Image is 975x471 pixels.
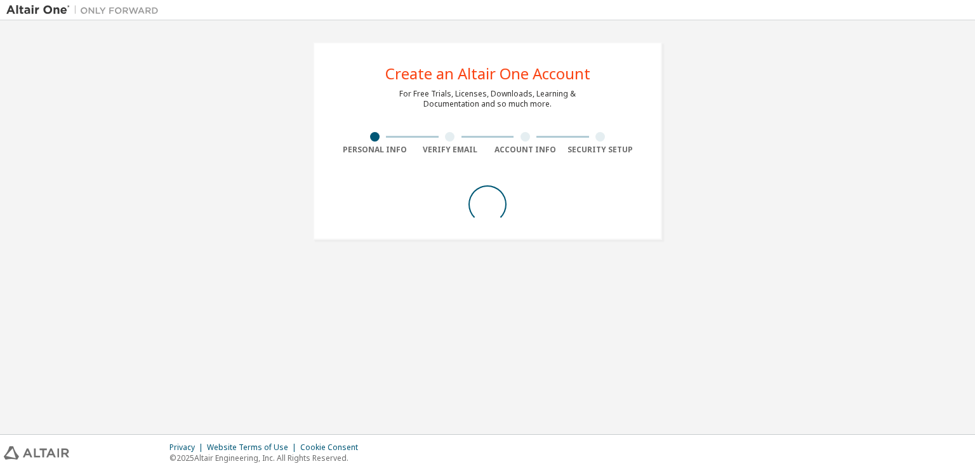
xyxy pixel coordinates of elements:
[385,66,590,81] div: Create an Altair One Account
[399,89,576,109] div: For Free Trials, Licenses, Downloads, Learning & Documentation and so much more.
[4,446,69,460] img: altair_logo.svg
[6,4,165,17] img: Altair One
[413,145,488,155] div: Verify Email
[207,442,300,453] div: Website Terms of Use
[563,145,639,155] div: Security Setup
[169,442,207,453] div: Privacy
[300,442,366,453] div: Cookie Consent
[487,145,563,155] div: Account Info
[337,145,413,155] div: Personal Info
[169,453,366,463] p: © 2025 Altair Engineering, Inc. All Rights Reserved.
